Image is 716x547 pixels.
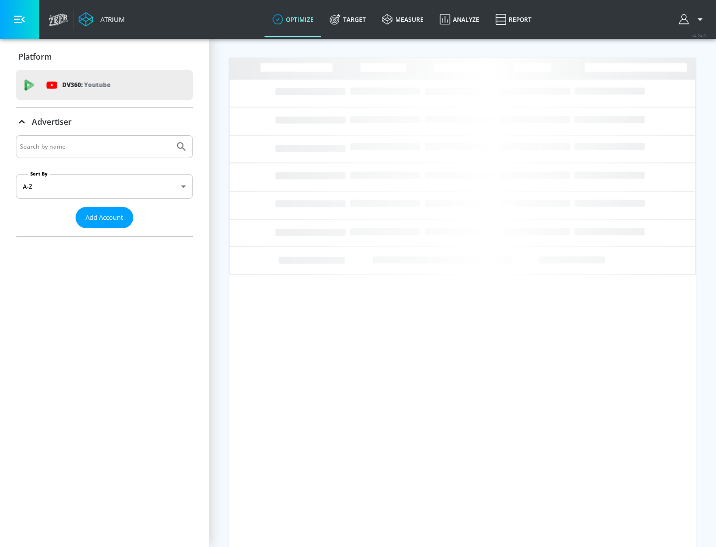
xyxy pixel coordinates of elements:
[62,80,110,91] p: DV360:
[20,140,171,153] input: Search by name
[96,15,125,24] div: Atrium
[16,108,193,136] div: Advertiser
[32,116,72,127] p: Advertiser
[84,80,110,90] p: Youtube
[18,51,52,62] p: Platform
[432,1,487,37] a: Analyze
[86,212,123,223] span: Add Account
[16,70,193,100] div: DV360: Youtube
[76,207,133,228] button: Add Account
[16,228,193,236] nav: list of Advertiser
[16,135,193,236] div: Advertiser
[374,1,432,37] a: measure
[79,12,125,27] a: Atrium
[487,1,539,37] a: Report
[16,174,193,199] div: A-Z
[265,1,322,37] a: optimize
[16,43,193,71] div: Platform
[692,33,706,38] span: v 4.24.0
[28,171,50,177] label: Sort By
[322,1,374,37] a: Target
